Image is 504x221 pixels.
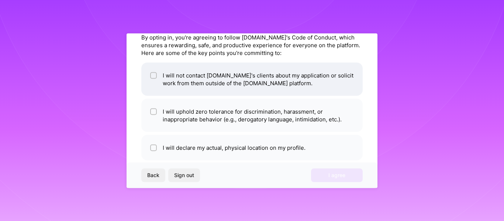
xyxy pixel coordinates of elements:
span: Sign out [174,172,194,179]
span: Back [147,172,159,179]
li: I will declare my actual, physical location on my profile. [141,135,363,160]
button: Back [141,169,165,182]
li: I will not contact [DOMAIN_NAME]'s clients about my application or solicit work from them outside... [141,62,363,96]
li: I will uphold zero tolerance for discrimination, harassment, or inappropriate behavior (e.g., der... [141,99,363,132]
div: By opting in, you're agreeing to follow [DOMAIN_NAME]'s Code of Conduct, which ensures a rewardin... [141,33,363,56]
button: Sign out [168,169,200,182]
